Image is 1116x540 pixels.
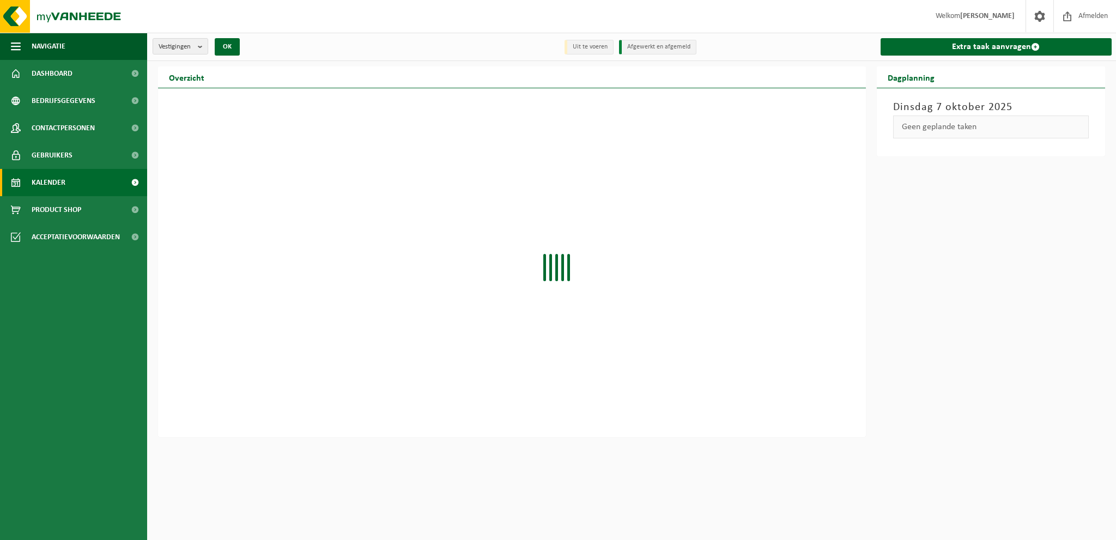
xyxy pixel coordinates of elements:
[32,142,72,169] span: Gebruikers
[32,33,65,60] span: Navigatie
[32,169,65,196] span: Kalender
[619,40,696,54] li: Afgewerkt en afgemeld
[32,196,81,223] span: Product Shop
[960,12,1015,20] strong: [PERSON_NAME]
[881,38,1112,56] a: Extra taak aanvragen
[215,38,240,56] button: OK
[32,87,95,114] span: Bedrijfsgegevens
[153,38,208,54] button: Vestigingen
[893,99,1089,116] h3: Dinsdag 7 oktober 2025
[159,39,193,55] span: Vestigingen
[32,223,120,251] span: Acceptatievoorwaarden
[893,116,1089,138] div: Geen geplande taken
[32,114,95,142] span: Contactpersonen
[158,66,215,88] h2: Overzicht
[565,40,614,54] li: Uit te voeren
[32,60,72,87] span: Dashboard
[877,66,945,88] h2: Dagplanning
